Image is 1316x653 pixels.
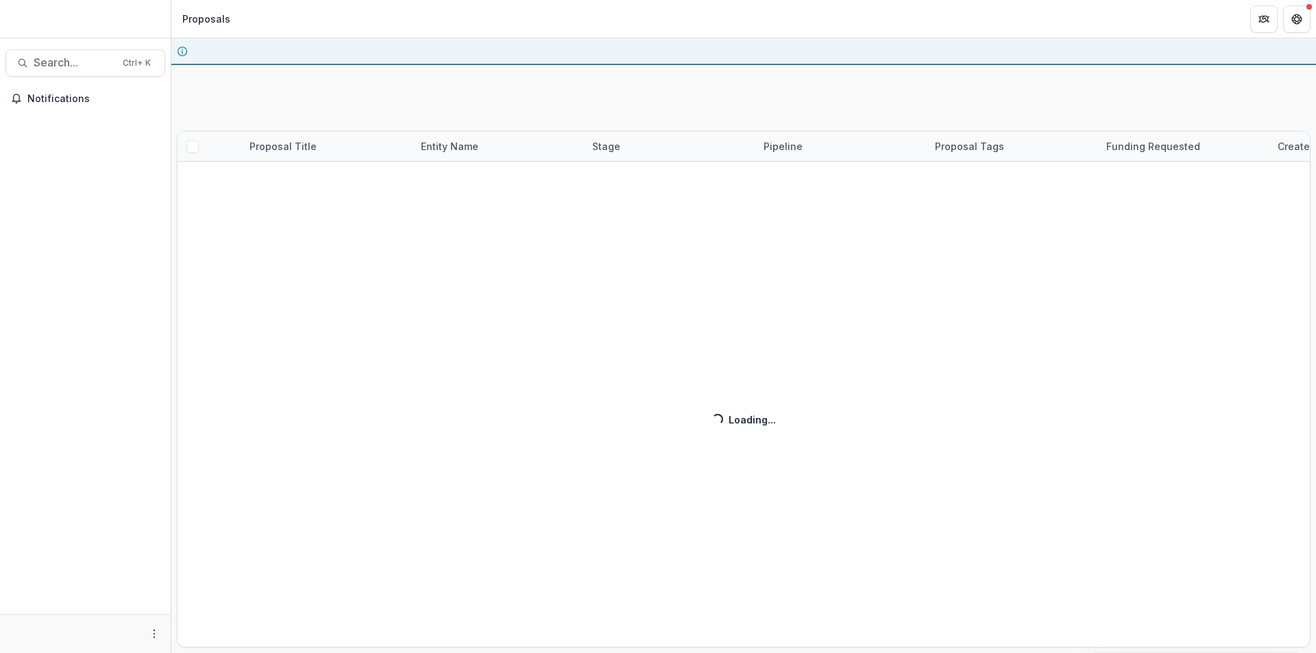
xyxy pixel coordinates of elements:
div: Ctrl + K [120,56,154,71]
nav: breadcrumb [177,9,236,29]
button: Get Help [1283,5,1311,33]
span: Search... [34,56,114,69]
button: Search... [5,49,165,77]
button: More [146,626,162,642]
span: Notifications [27,93,160,105]
button: Partners [1250,5,1278,33]
button: Notifications [5,88,165,110]
div: Proposals [182,12,230,26]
